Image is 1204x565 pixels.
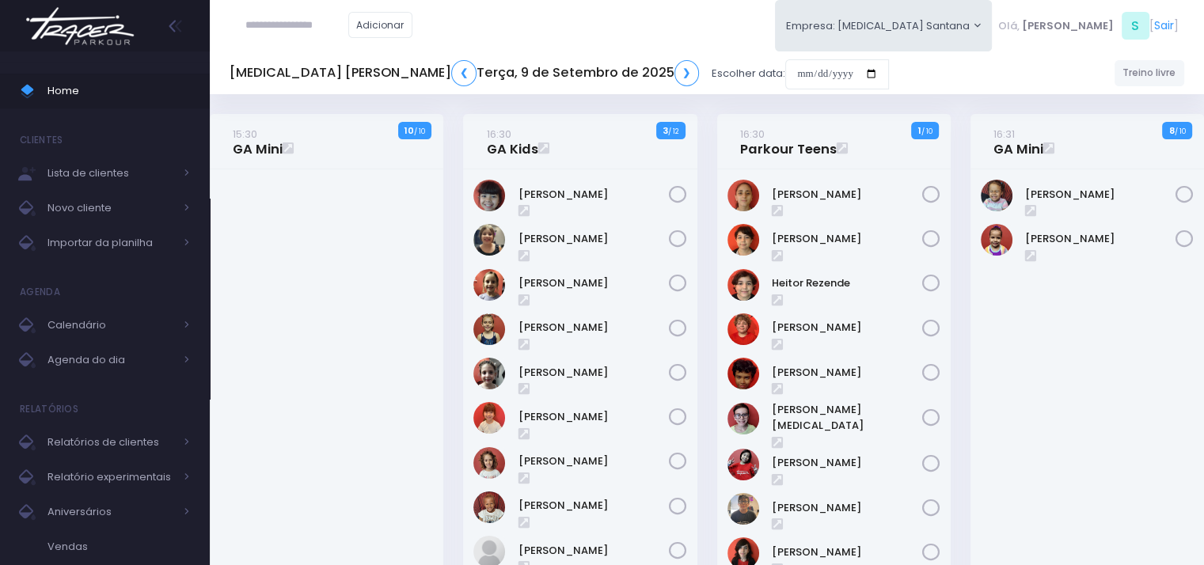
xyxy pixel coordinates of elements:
img: Lara Prado Pfefer [473,269,505,301]
a: [PERSON_NAME] [772,365,922,381]
a: 16:30GA Kids [487,126,538,157]
img: Bianca Yoshida Nagatani [473,180,505,211]
img: Maria Cecília Menezes Rodrigues [981,224,1012,256]
img: João Pedro Oliveira de Meneses [727,358,759,389]
a: [PERSON_NAME] [772,500,922,516]
a: [PERSON_NAME] [1025,187,1176,203]
a: Adicionar [348,12,413,38]
a: Treino livre [1115,60,1185,86]
a: [PERSON_NAME] [518,320,669,336]
a: [PERSON_NAME] [518,187,669,203]
small: / 10 [921,127,932,136]
span: Novo cliente [47,198,174,218]
img: Lorena mie sato ayres [727,449,759,480]
h4: Agenda [20,276,60,308]
span: Relatórios de clientes [47,432,174,453]
a: [PERSON_NAME] [772,320,922,336]
img: Heloisa Frederico Mota [473,224,505,256]
span: [PERSON_NAME] [1022,18,1114,34]
strong: 1 [917,124,921,137]
img: Mariana Namie Takatsuki Momesso [473,402,505,434]
span: Lista de clientes [47,163,174,184]
a: [PERSON_NAME] [772,187,922,203]
span: Relatório experimentais [47,467,174,487]
img: Malu Souza de Carvalho [981,180,1012,211]
a: [PERSON_NAME] [772,544,922,560]
strong: 8 [1169,124,1175,137]
img: Mariana Garzuzi Palma [473,358,505,389]
a: Sair [1154,17,1174,34]
small: 16:30 [487,127,511,142]
a: [PERSON_NAME] [518,543,669,559]
a: [PERSON_NAME] [518,231,669,247]
a: [PERSON_NAME] [772,455,922,471]
a: ❮ [451,60,477,86]
a: [PERSON_NAME] [1025,231,1176,247]
span: Home [47,81,190,101]
a: [PERSON_NAME] [518,365,669,381]
a: [PERSON_NAME] [518,498,669,514]
img: João Vitor Fontan Nicoleti [727,403,759,434]
span: Olá, [998,18,1020,34]
a: [PERSON_NAME] [518,409,669,425]
img: Anna Júlia Roque Silva [727,180,759,211]
small: 15:30 [233,127,257,142]
small: / 10 [1175,127,1186,136]
a: ❯ [674,60,700,86]
span: S [1122,12,1149,40]
strong: 3 [663,124,668,137]
h4: Clientes [20,124,63,156]
img: Nina Diniz Scatena Alves [473,447,505,479]
div: [ ] [992,8,1184,44]
span: Aniversários [47,502,174,522]
img: Arthur Rezende Chemin [727,224,759,256]
img: Lucas figueiredo guedes [727,493,759,525]
img: Henrique Affonso [727,313,759,345]
small: 16:30 [740,127,765,142]
img: Heitor Rezende Chemin [727,269,759,301]
span: Vendas [47,537,190,557]
h4: Relatórios [20,393,78,425]
h5: [MEDICAL_DATA] [PERSON_NAME] Terça, 9 de Setembro de 2025 [230,60,699,86]
a: [PERSON_NAME] [772,231,922,247]
strong: 10 [404,124,414,137]
span: Calendário [47,315,174,336]
span: Importar da planilha [47,233,174,253]
a: Heitor Rezende [772,275,922,291]
span: Agenda do dia [47,350,174,370]
small: / 10 [414,127,425,136]
img: Manuela Andrade Bertolla [473,313,505,345]
a: 16:30Parkour Teens [740,126,837,157]
a: 15:30GA Mini [233,126,283,157]
small: 16:31 [993,127,1015,142]
small: / 12 [668,127,678,136]
div: Escolher data: [230,55,889,92]
a: [PERSON_NAME] [518,453,669,469]
a: [PERSON_NAME][MEDICAL_DATA] [772,402,922,433]
img: Olivia Orlando marcondes [473,491,505,523]
a: [PERSON_NAME] [518,275,669,291]
a: 16:31GA Mini [993,126,1043,157]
